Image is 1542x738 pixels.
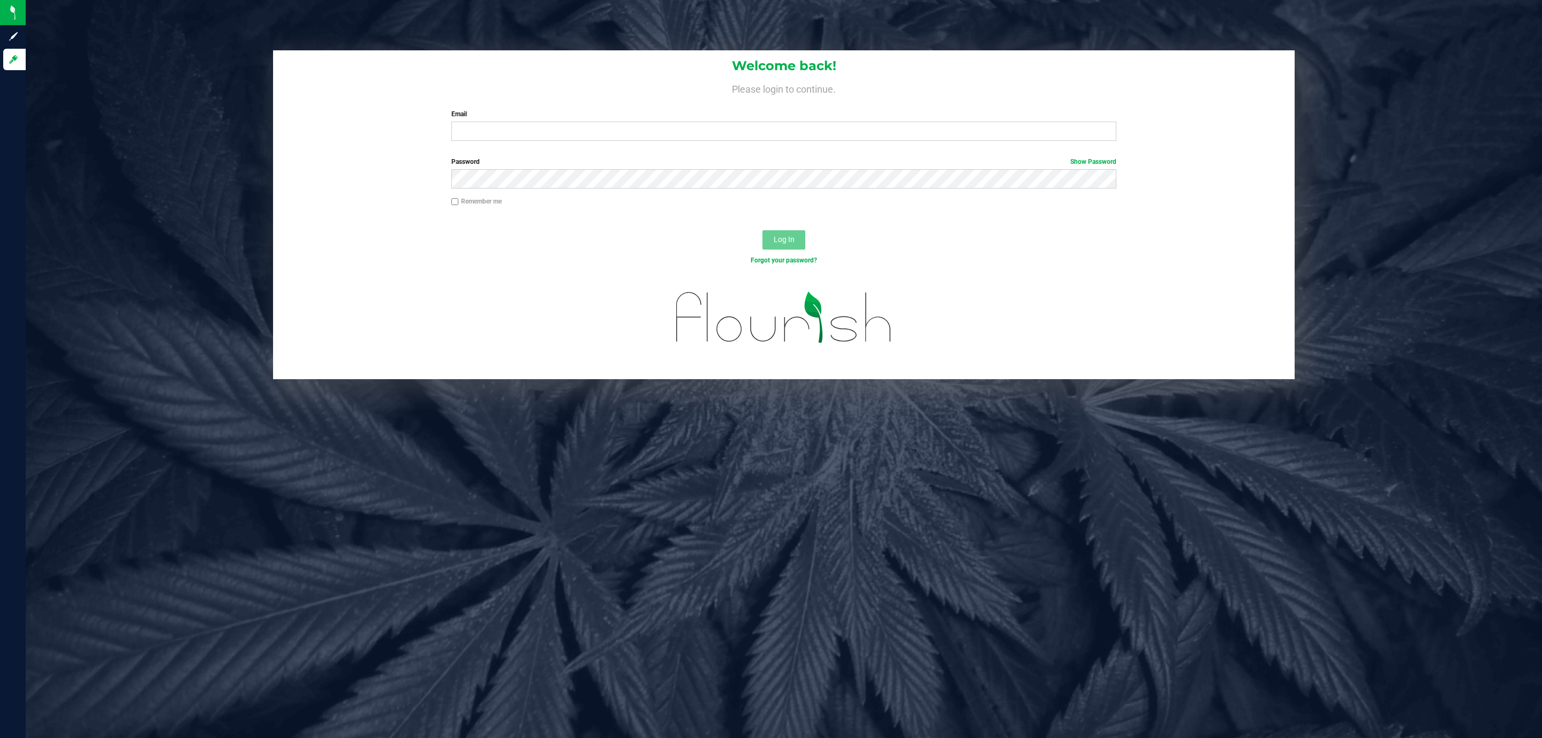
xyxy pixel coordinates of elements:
[273,81,1295,94] h4: Please login to continue.
[656,276,912,358] img: flourish_logo.svg
[273,59,1295,73] h1: Welcome back!
[451,158,480,165] span: Password
[751,257,817,264] a: Forgot your password?
[774,235,795,244] span: Log In
[451,198,459,206] input: Remember me
[451,109,1116,119] label: Email
[8,31,19,42] inline-svg: Sign up
[762,230,805,250] button: Log In
[1070,158,1116,165] a: Show Password
[8,54,19,65] inline-svg: Log in
[451,197,502,206] label: Remember me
